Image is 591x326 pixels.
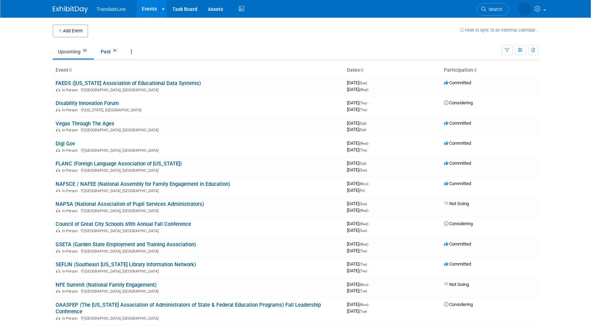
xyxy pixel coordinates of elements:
[62,289,80,294] span: In-Person
[444,201,469,206] span: Not Going
[518,2,532,16] img: Sheldon Franklin
[62,209,80,213] span: In-Person
[347,268,367,273] span: [DATE]
[369,241,370,247] span: -
[347,282,370,287] span: [DATE]
[359,162,366,165] span: (Sat)
[444,241,471,247] span: Committed
[359,222,368,226] span: (Wed)
[56,100,119,106] a: Disability Innovation Forum
[359,122,366,125] span: (Sat)
[347,80,369,85] span: [DATE]
[56,108,60,111] img: In-Person Event
[56,188,341,193] div: [GEOGRAPHIC_DATA], [GEOGRAPHIC_DATA]
[444,302,473,307] span: Considering
[441,64,538,76] th: Participation
[95,45,124,58] a: Past41
[359,229,367,233] span: (Sun)
[359,289,367,293] span: (Tue)
[62,189,80,193] span: In-Person
[56,269,60,273] img: In-Person Event
[56,181,230,187] a: NAFSCE / NAFEE (National Assembly for Family Engagement in Education)
[56,316,60,320] img: In-Person Event
[56,268,341,274] div: [GEOGRAPHIC_DATA], [GEOGRAPHIC_DATA]
[444,161,471,166] span: Committed
[359,81,367,85] span: (Sun)
[347,261,369,267] span: [DATE]
[56,209,60,212] img: In-Person Event
[56,208,341,213] div: [GEOGRAPHIC_DATA], [GEOGRAPHIC_DATA]
[56,249,60,253] img: In-Person Event
[56,127,341,132] div: [GEOGRAPHIC_DATA], [GEOGRAPHIC_DATA]
[347,188,365,193] span: [DATE]
[62,128,80,132] span: In-Person
[347,127,366,132] span: [DATE]
[360,67,363,73] a: Sort by Start Date
[56,288,341,294] div: [GEOGRAPHIC_DATA], [GEOGRAPHIC_DATA]
[368,261,369,267] span: -
[347,147,367,152] span: [DATE]
[460,27,538,33] a: How to sync to an external calendar...
[477,3,509,15] a: Search
[359,128,366,132] span: (Sat)
[359,269,367,273] span: (Thu)
[444,141,471,146] span: Committed
[56,189,60,192] img: In-Person Event
[68,67,72,73] a: Sort by Event Name
[56,107,341,112] div: [US_STATE], [GEOGRAPHIC_DATA]
[347,228,367,233] span: [DATE]
[359,202,367,206] span: (Sun)
[486,7,502,12] span: Search
[56,87,341,92] div: [GEOGRAPHIC_DATA], [GEOGRAPHIC_DATA]
[347,302,370,307] span: [DATE]
[368,100,369,105] span: -
[369,181,370,186] span: -
[56,228,341,233] div: [GEOGRAPHIC_DATA], [GEOGRAPHIC_DATA]
[359,283,368,287] span: (Mon)
[359,262,367,266] span: (Thu)
[53,25,88,37] button: Add Event
[56,168,60,172] img: In-Person Event
[56,88,60,91] img: In-Person Event
[359,108,367,112] span: (Thu)
[347,161,368,166] span: [DATE]
[56,289,60,293] img: In-Person Event
[367,161,368,166] span: -
[62,316,80,321] span: In-Person
[56,315,341,321] div: [GEOGRAPHIC_DATA], [GEOGRAPHIC_DATA]
[347,181,370,186] span: [DATE]
[444,80,471,85] span: Committed
[359,168,367,172] span: (Sun)
[359,249,367,253] span: (Thu)
[344,64,441,76] th: Dates
[347,167,367,172] span: [DATE]
[347,201,369,206] span: [DATE]
[62,108,80,112] span: In-Person
[347,241,370,247] span: [DATE]
[444,221,473,226] span: Considering
[347,107,367,112] span: [DATE]
[359,88,368,92] span: (Wed)
[359,242,368,246] span: (Wed)
[56,221,191,227] a: Council of Great City Schools 69th Annual Fall Conference
[53,45,94,58] a: Upcoming29
[62,249,80,254] span: In-Person
[56,161,182,167] a: FLANC (Foreign Language Association of [US_STATE])
[473,67,477,73] a: Sort by Participation Type
[368,80,369,85] span: -
[53,6,88,13] img: ExhibitDay
[53,64,344,76] th: Event
[62,148,80,153] span: In-Person
[444,282,469,287] span: Not Going
[56,120,114,127] a: Vegas Through The Ages
[359,209,368,213] span: (Wed)
[359,142,368,145] span: (Wed)
[56,261,196,268] a: SEFLIN (Southeast [US_STATE] Library Information Network)
[347,248,367,253] span: [DATE]
[444,181,471,186] span: Committed
[444,100,473,105] span: Considering
[62,269,80,274] span: In-Person
[56,282,157,288] a: NFE Summit (National Family Engagement)
[56,128,60,131] img: In-Person Event
[359,101,367,105] span: (Thu)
